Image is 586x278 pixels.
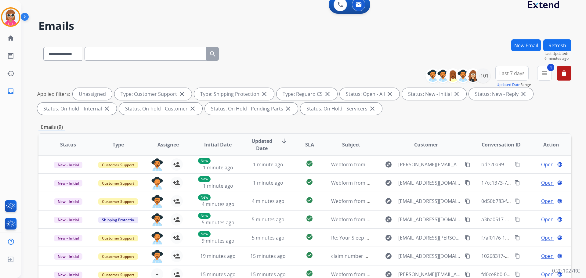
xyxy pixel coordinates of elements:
mat-icon: check_circle [306,270,313,277]
span: [PERSON_NAME][EMAIL_ADDRESS][DOMAIN_NAME] [398,271,461,278]
mat-icon: content_copy [465,253,470,259]
mat-icon: content_copy [465,180,470,186]
mat-icon: content_copy [465,217,470,222]
div: Status: Open - All [340,88,400,100]
mat-icon: content_copy [465,162,470,167]
p: New [198,231,211,237]
span: [PERSON_NAME][EMAIL_ADDRESS][PERSON_NAME][DOMAIN_NAME] [398,161,461,168]
div: Status: On-hold - Customer [119,103,202,115]
mat-icon: close [369,105,376,112]
span: Webform from [PERSON_NAME][EMAIL_ADDRESS][PERSON_NAME][DOMAIN_NAME] on [DATE] [331,161,545,168]
span: New - Initial [54,180,82,186]
span: SLA [305,141,314,148]
button: New Email [511,39,541,51]
span: Webform from [PERSON_NAME][EMAIL_ADDRESS][DOMAIN_NAME] on [DATE] [331,271,507,278]
span: Open [541,234,554,241]
mat-icon: explore [385,252,392,260]
mat-icon: home [7,34,14,42]
span: New - Initial [54,253,82,260]
mat-icon: language [557,217,562,222]
span: 4 minutes ago [202,201,234,208]
div: Type: Shipping Protection [194,88,274,100]
mat-icon: arrow_downward [280,137,288,145]
mat-icon: language [557,253,562,259]
p: New [198,194,211,200]
span: 15 minutes ago [250,253,286,259]
span: [EMAIL_ADDRESS][DOMAIN_NAME] [398,197,461,205]
mat-icon: person_add [173,234,180,241]
mat-icon: explore [385,216,392,223]
span: 1 minute ago [203,182,233,189]
mat-icon: close [261,90,268,98]
img: agent-avatar [151,232,163,244]
button: 4 [537,66,552,81]
span: Customer Support [98,253,138,260]
span: [EMAIL_ADDRESS][DOMAIN_NAME] [398,179,461,186]
span: Open [541,179,554,186]
span: 15 minutes ago [250,271,286,278]
p: New [198,176,211,182]
img: avatar [2,9,19,26]
span: 5 minutes ago [252,234,284,241]
p: New [198,158,211,164]
mat-icon: check_circle [306,233,313,240]
mat-icon: person_add [173,252,180,260]
mat-icon: explore [385,234,392,241]
span: Open [541,197,554,205]
mat-icon: close [189,105,196,112]
mat-icon: check_circle [306,197,313,204]
span: Customer Support [98,272,138,278]
mat-icon: person_add [173,161,180,168]
mat-icon: content_copy [515,180,520,186]
span: Updated Date [248,137,276,152]
mat-icon: explore [385,161,392,168]
mat-icon: search [209,50,216,58]
span: 4 minutes ago [252,198,284,204]
span: Conversation ID [482,141,521,148]
span: + [156,271,158,278]
mat-icon: check_circle [306,215,313,222]
mat-icon: content_copy [515,272,520,277]
mat-icon: person_add [173,271,180,278]
div: Type: Reguard CS [277,88,337,100]
div: Type: Customer Support [114,88,192,100]
span: Customer Support [98,198,138,205]
mat-icon: inbox [7,88,14,95]
span: 6 minutes ago [544,56,571,61]
span: 4 [547,64,554,71]
img: agent-avatar [151,177,163,190]
span: Re: Your Sleep Country claim is approved [331,234,426,241]
p: 0.20.1027RC [552,267,580,274]
span: 17cc1373-74df-4193-82d7-bbfeadf16c00 [481,179,572,186]
mat-icon: language [557,235,562,240]
p: Emails (9) [38,123,65,131]
mat-icon: content_copy [465,198,470,204]
mat-icon: delete [560,70,568,77]
div: Unassigned [73,88,112,100]
span: Customer Support [98,162,138,168]
mat-icon: person_add [173,216,180,223]
button: Last 7 days [495,66,529,81]
th: Action [521,134,571,155]
span: Open [541,252,554,260]
mat-icon: content_copy [465,272,470,277]
mat-icon: language [557,162,562,167]
img: agent-avatar [151,213,163,226]
span: Assignee [157,141,179,148]
span: 15 minutes ago [200,271,236,278]
h2: Emails [38,20,571,32]
mat-icon: explore [385,197,392,205]
span: Open [541,271,554,278]
span: New - Initial [54,235,82,241]
span: Subject [342,141,360,148]
mat-icon: explore [385,271,392,278]
mat-icon: close [178,90,186,98]
mat-icon: close [324,90,331,98]
mat-icon: content_copy [515,162,520,167]
div: Status: On-hold – Internal [37,103,117,115]
span: 19 minutes ago [200,253,236,259]
mat-icon: history [7,70,14,77]
mat-icon: language [557,198,562,204]
span: New - Initial [54,217,82,223]
span: Customer [414,141,438,148]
